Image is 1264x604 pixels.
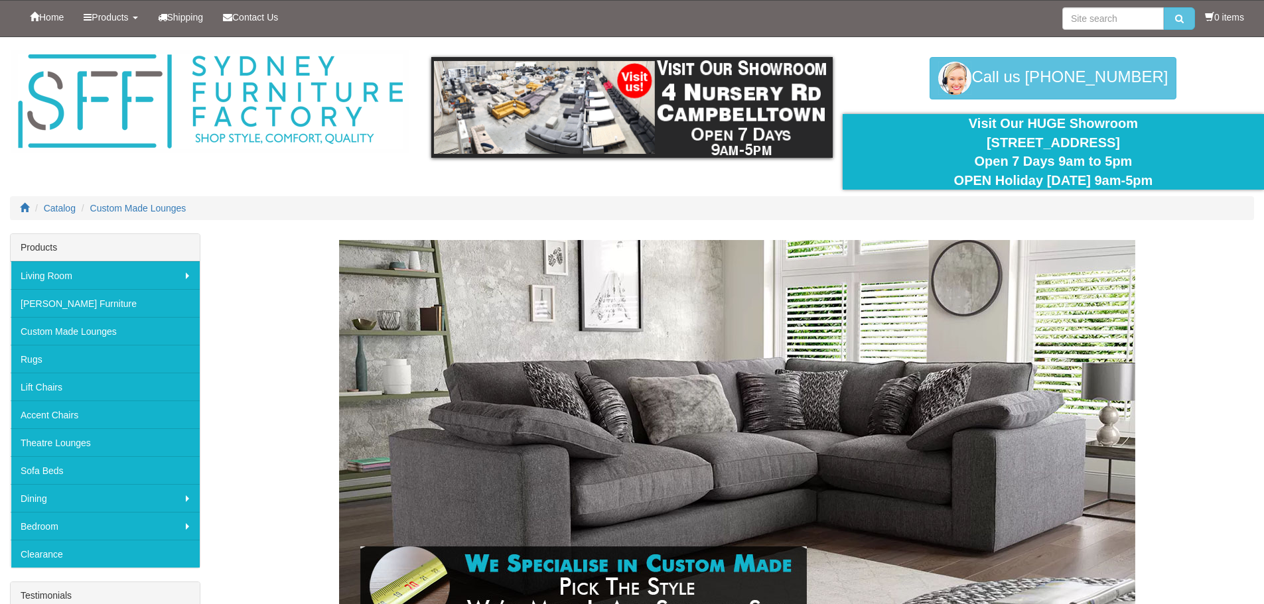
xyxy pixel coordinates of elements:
[92,12,128,23] span: Products
[11,512,200,540] a: Bedroom
[1062,7,1164,30] input: Site search
[11,50,409,153] img: Sydney Furniture Factory
[90,203,186,213] a: Custom Made Lounges
[11,345,200,373] a: Rugs
[213,1,288,34] a: Contact Us
[148,1,214,34] a: Shipping
[11,540,200,568] a: Clearance
[11,234,200,261] div: Products
[11,289,200,317] a: [PERSON_NAME] Furniture
[232,12,278,23] span: Contact Us
[1205,11,1244,24] li: 0 items
[11,428,200,456] a: Theatre Lounges
[431,57,833,158] img: showroom.gif
[11,261,200,289] a: Living Room
[11,456,200,484] a: Sofa Beds
[853,114,1254,190] div: Visit Our HUGE Showroom [STREET_ADDRESS] Open 7 Days 9am to 5pm OPEN Holiday [DATE] 9am-5pm
[11,400,200,428] a: Accent Chairs
[44,203,76,213] a: Catalog
[74,1,147,34] a: Products
[11,484,200,512] a: Dining
[11,317,200,345] a: Custom Made Lounges
[167,12,204,23] span: Shipping
[39,12,64,23] span: Home
[20,1,74,34] a: Home
[11,373,200,400] a: Lift Chairs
